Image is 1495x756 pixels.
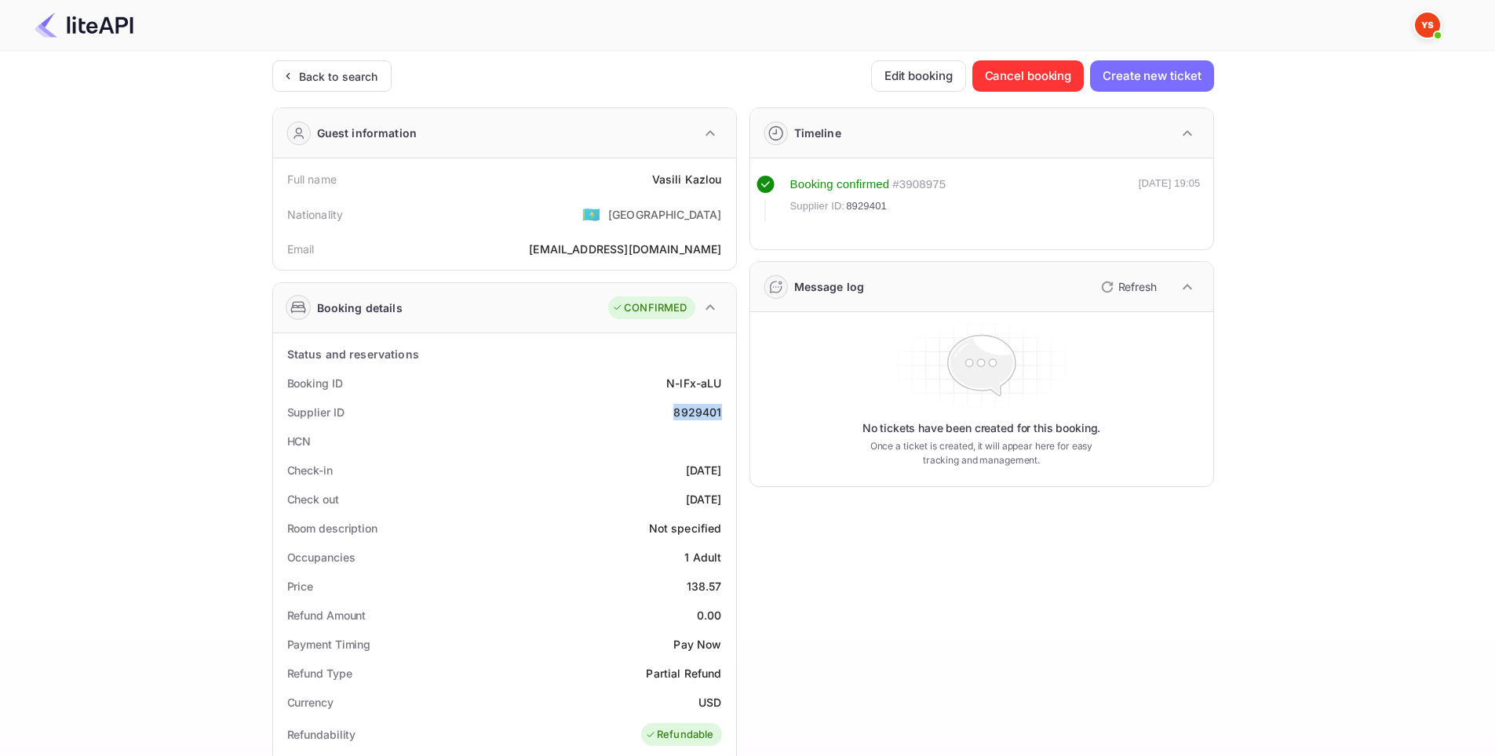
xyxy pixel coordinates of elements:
[299,68,378,85] div: Back to search
[287,549,356,565] div: Occupancies
[287,404,345,420] div: Supplier ID
[684,549,721,565] div: 1 Adult
[287,206,344,223] div: Nationality
[871,60,966,92] button: Edit booking
[1092,274,1163,300] button: Refresh
[35,13,133,38] img: LiteAPI Logo
[287,607,366,623] div: Refund Amount
[287,433,312,449] div: HCN
[862,420,1101,436] p: No tickets have been created for this booking.
[582,200,600,228] span: United States
[287,171,337,187] div: Full name
[1118,278,1157,295] p: Refresh
[287,375,343,391] div: Booking ID
[673,636,721,652] div: Pay Now
[317,300,403,316] div: Booking details
[317,125,418,141] div: Guest information
[287,578,314,594] div: Price
[608,206,722,223] div: [GEOGRAPHIC_DATA]
[858,439,1106,467] p: Once a ticket is created, it will appear here for easy tracking and management.
[790,176,890,194] div: Booking confirmed
[1139,176,1201,221] div: [DATE] 19:05
[892,176,946,194] div: # 3908975
[794,125,841,141] div: Timeline
[287,462,333,478] div: Check-in
[846,198,887,214] span: 8929401
[686,462,722,478] div: [DATE]
[652,171,722,187] div: Vasili Kazlou
[1090,60,1213,92] button: Create new ticket
[287,636,371,652] div: Payment Timing
[612,300,687,316] div: CONFIRMED
[790,198,845,214] span: Supplier ID:
[666,375,721,391] div: N-lFx-aLU
[287,241,315,257] div: Email
[698,694,721,711] div: USD
[287,726,356,743] div: Refundability
[673,404,721,420] div: 8929401
[287,694,334,711] div: Currency
[1415,13,1440,38] img: Yandex Support
[287,491,339,507] div: Check out
[686,491,722,507] div: [DATE]
[645,727,714,743] div: Refundable
[649,520,722,536] div: Not specified
[287,346,419,362] div: Status and reservations
[287,665,352,681] div: Refund Type
[646,665,721,681] div: Partial Refund
[529,241,721,257] div: [EMAIL_ADDRESS][DOMAIN_NAME]
[287,520,377,536] div: Room description
[794,278,865,295] div: Message log
[972,60,1085,92] button: Cancel booking
[687,578,722,594] div: 138.57
[697,607,722,623] div: 0.00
